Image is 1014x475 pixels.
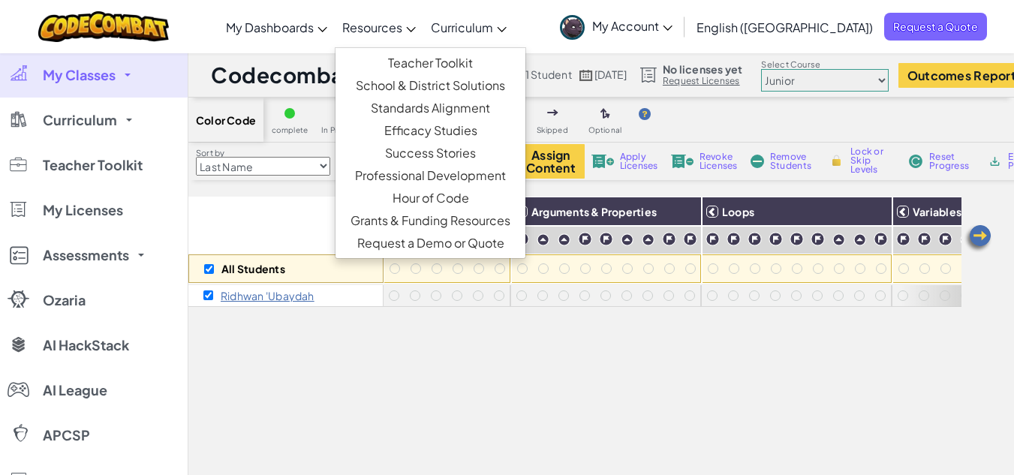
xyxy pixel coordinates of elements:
[929,152,974,170] span: Reset Progress
[517,144,585,179] button: Assign Content
[663,63,742,75] span: No licenses yet
[748,232,762,246] img: IconChallengeLevel.svg
[874,232,888,246] img: IconChallengeLevel.svg
[43,68,116,82] span: My Classes
[43,293,86,307] span: Ozaria
[558,233,570,246] img: IconPracticeLevel.svg
[43,203,123,217] span: My Licenses
[547,110,558,116] img: IconSkippedLevel.svg
[196,114,256,126] span: Color Code
[335,232,525,254] a: Request a Demo or Quote
[43,248,129,262] span: Assessments
[335,119,525,142] a: Efficacy Studies
[620,152,658,170] span: Apply Licenses
[335,97,525,119] a: Standards Alignment
[683,232,697,246] img: IconChallengeLevel.svg
[790,232,804,246] img: IconChallengeLevel.svg
[621,233,633,246] img: IconPracticeLevel.svg
[423,7,514,47] a: Curriculum
[988,155,1002,168] img: IconArchive.svg
[770,152,815,170] span: Remove Students
[218,7,335,47] a: My Dashboards
[560,15,585,40] img: avatar
[525,68,572,81] span: 1 Student
[537,233,549,246] img: IconPracticeLevel.svg
[43,113,117,127] span: Curriculum
[335,74,525,97] a: School & District Solutions
[588,126,622,134] span: Optional
[591,155,614,168] img: IconLicenseApply.svg
[43,338,129,352] span: AI HackStack
[706,232,720,246] img: IconChallengeLevel.svg
[335,7,423,47] a: Resources
[850,147,895,174] span: Lock or Skip Levels
[722,205,754,218] span: Loops
[963,224,993,254] img: Arrow_Left.png
[896,232,910,246] img: IconChallengeLevel.svg
[663,75,742,87] a: Request Licenses
[769,232,783,246] img: IconChallengeLevel.svg
[335,187,525,209] a: Hour of Code
[335,209,525,232] a: Grants & Funding Resources
[938,232,952,246] img: IconChallengeLevel.svg
[221,263,285,275] p: All Students
[642,233,654,246] img: IconPracticeLevel.svg
[335,164,525,187] a: Professional Development
[531,205,657,218] span: Arguments & Properties
[727,232,741,246] img: IconChallengeLevel.svg
[960,233,973,246] img: IconPracticeLevel.svg
[578,232,592,246] img: IconChallengeLevel.svg
[600,108,610,120] img: IconOptionalLevel.svg
[689,7,880,47] a: English ([GEOGRAPHIC_DATA])
[537,126,568,134] span: Skipped
[196,147,330,159] label: Sort by
[829,154,844,167] img: IconLock.svg
[853,233,866,246] img: IconPracticeLevel.svg
[884,13,987,41] a: Request a Quote
[671,155,694,168] img: IconLicenseRevoke.svg
[43,383,107,397] span: AI League
[662,232,676,246] img: IconChallengeLevel.svg
[43,158,143,172] span: Teacher Toolkit
[335,52,525,74] a: Teacher Toolkit
[832,233,845,246] img: IconPracticeLevel.svg
[579,70,593,81] img: calendar.svg
[211,61,420,89] h1: Codecombat Junior
[811,232,825,246] img: IconChallengeLevel.svg
[751,155,764,168] img: IconRemoveStudents.svg
[38,11,170,42] img: CodeCombat logo
[431,20,493,35] span: Curriculum
[697,20,873,35] span: English ([GEOGRAPHIC_DATA])
[272,126,308,134] span: complete
[594,68,627,81] span: [DATE]
[917,232,931,246] img: IconChallengeLevel.svg
[639,108,651,120] img: IconHint.svg
[342,20,402,35] span: Resources
[552,3,680,50] a: My Account
[226,20,314,35] span: My Dashboards
[321,126,363,134] span: In Progress
[592,18,672,34] span: My Account
[221,290,314,302] p: Ridhwan 'Ubaydah
[908,155,923,168] img: IconReset.svg
[599,232,613,246] img: IconChallengeLevel.svg
[913,205,961,218] span: Variables
[700,152,738,170] span: Revoke Licenses
[761,59,889,71] label: Select Course
[335,142,525,164] a: Success Stories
